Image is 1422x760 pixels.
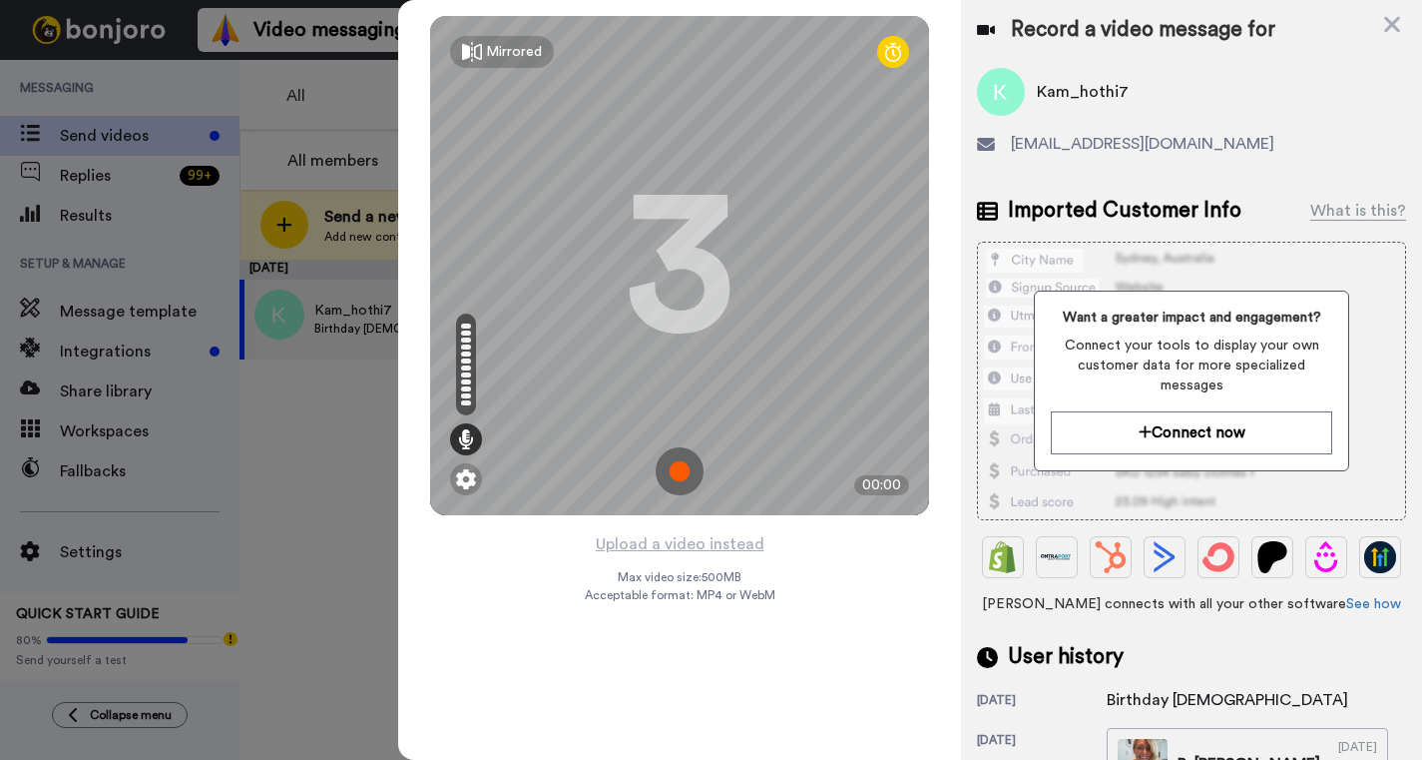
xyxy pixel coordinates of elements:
[1011,132,1274,156] span: [EMAIL_ADDRESS][DOMAIN_NAME]
[625,191,734,341] div: 3
[618,569,741,585] span: Max video size: 500 MB
[1008,196,1241,226] span: Imported Customer Info
[1310,541,1342,573] img: Drip
[1051,308,1333,328] span: Want a greater impact and engagement?
[1008,642,1124,672] span: User history
[1051,411,1333,454] button: Connect now
[1310,199,1406,223] div: What is this?
[854,475,909,495] div: 00:00
[1095,541,1127,573] img: Hubspot
[987,541,1019,573] img: Shopify
[1256,541,1288,573] img: Patreon
[1107,688,1348,712] div: Birthday [DEMOGRAPHIC_DATA]
[1202,541,1234,573] img: ConvertKit
[456,469,476,489] img: ic_gear.svg
[977,594,1406,614] span: [PERSON_NAME] connects with all your other software
[1041,541,1073,573] img: Ontraport
[1364,541,1396,573] img: GoHighLevel
[590,531,770,557] button: Upload a video instead
[656,447,704,495] img: ic_record_start.svg
[1149,541,1181,573] img: ActiveCampaign
[1051,336,1333,395] span: Connect your tools to display your own customer data for more specialized messages
[977,692,1107,712] div: [DATE]
[1346,597,1401,611] a: See how
[585,587,775,603] span: Acceptable format: MP4 or WebM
